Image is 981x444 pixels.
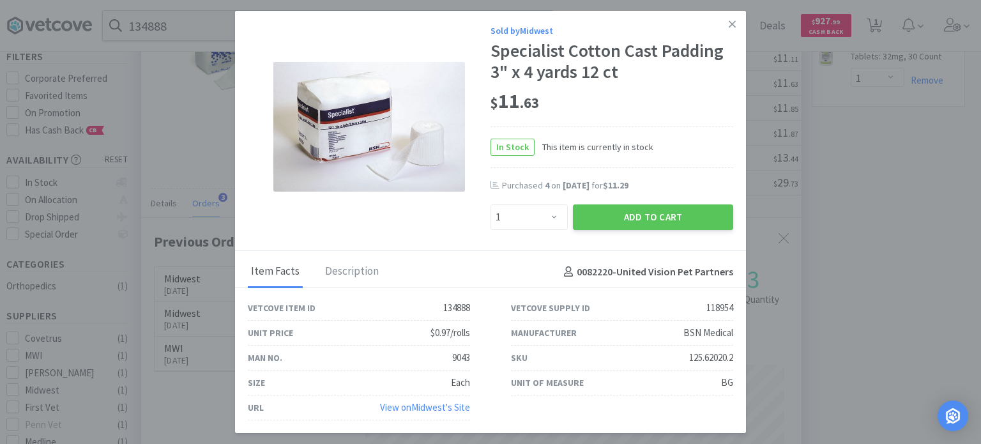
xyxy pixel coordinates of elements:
[502,180,733,192] div: Purchased on for
[490,88,539,114] span: 11
[511,301,590,315] div: Vetcove Supply ID
[573,204,733,230] button: Add to Cart
[603,180,628,191] span: $11.29
[683,325,733,341] div: BSN Medical
[491,139,534,155] span: In Stock
[248,326,293,340] div: Unit Price
[490,24,733,38] div: Sold by Midwest
[511,326,577,340] div: Manufacturer
[721,375,733,390] div: BG
[689,350,733,365] div: 125.62020.2
[380,401,470,413] a: View onMidwest's Site
[452,350,470,365] div: 9043
[451,375,470,390] div: Each
[511,351,528,365] div: SKU
[938,401,968,431] div: Open Intercom Messenger
[563,180,589,191] span: [DATE]
[248,256,303,288] div: Item Facts
[559,264,733,280] h4: 0082220 - United Vision Pet Partners
[520,94,539,112] span: . 63
[322,256,382,288] div: Description
[706,300,733,316] div: 118954
[273,62,465,192] img: 45976ab63be2413da5eb13ee5443578a_118954.jpeg
[248,301,316,315] div: Vetcove Item ID
[248,401,264,415] div: URL
[443,300,470,316] div: 134888
[248,351,282,365] div: Man No.
[511,376,584,390] div: Unit of Measure
[430,325,470,341] div: $0.97/rolls
[490,94,498,112] span: $
[535,140,653,154] span: This item is currently in stock
[545,180,549,191] span: 4
[248,376,265,390] div: Size
[490,40,733,83] div: Specialist Cotton Cast Padding 3" x 4 yards 12 ct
